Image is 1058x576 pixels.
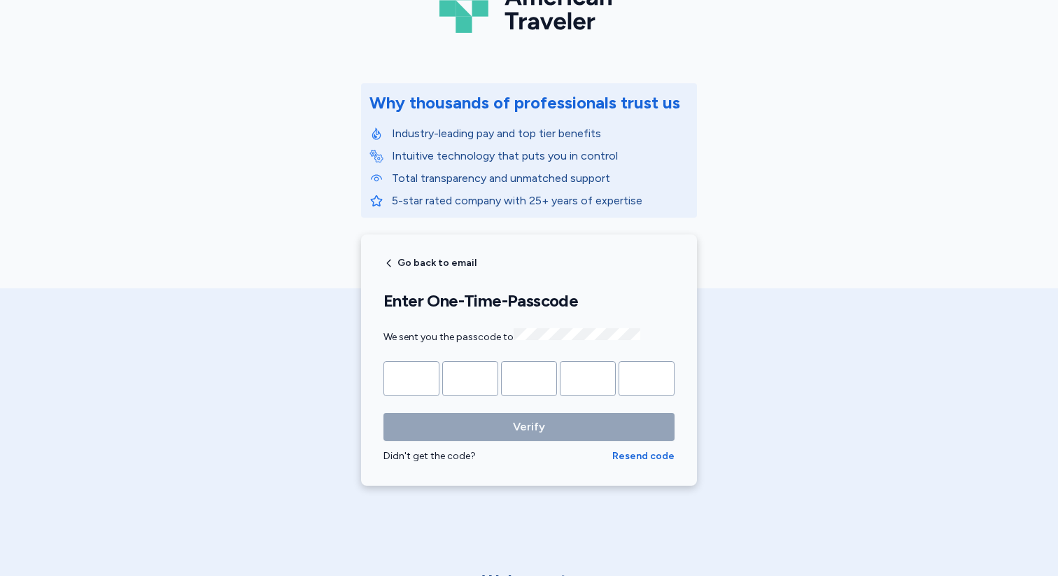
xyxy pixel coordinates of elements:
[392,148,689,164] p: Intuitive technology that puts you in control
[383,361,439,396] input: Please enter OTP character 1
[383,449,612,463] div: Didn't get the code?
[383,258,477,269] button: Go back to email
[392,192,689,209] p: 5-star rated company with 25+ years of expertise
[619,361,675,396] input: Please enter OTP character 5
[383,413,675,441] button: Verify
[442,361,498,396] input: Please enter OTP character 2
[513,419,545,435] span: Verify
[392,125,689,142] p: Industry-leading pay and top tier benefits
[501,361,557,396] input: Please enter OTP character 3
[612,449,675,463] button: Resend code
[392,170,689,187] p: Total transparency and unmatched support
[560,361,616,396] input: Please enter OTP character 4
[383,290,675,311] h1: Enter One-Time-Passcode
[383,331,640,343] span: We sent you the passcode to
[369,92,680,114] div: Why thousands of professionals trust us
[397,258,477,268] span: Go back to email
